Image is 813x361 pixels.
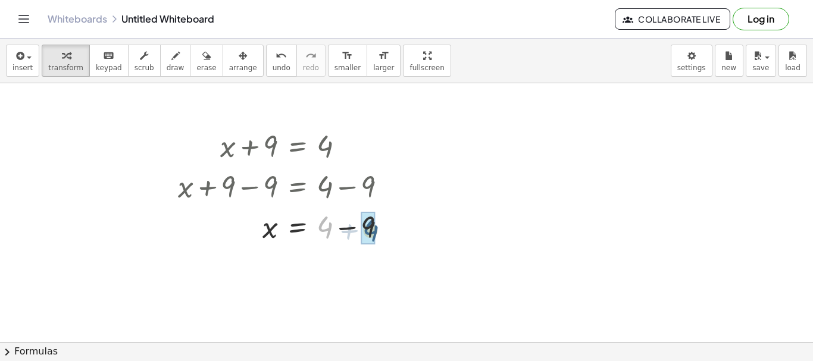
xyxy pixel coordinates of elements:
i: format_size [378,49,389,63]
span: insert [12,64,33,72]
span: draw [167,64,185,72]
span: erase [196,64,216,72]
button: redoredo [296,45,326,77]
button: load [778,45,807,77]
button: new [715,45,743,77]
button: Collaborate Live [615,8,730,30]
button: insert [6,45,39,77]
span: arrange [229,64,257,72]
button: draw [160,45,191,77]
span: keypad [96,64,122,72]
button: settings [671,45,712,77]
span: Collaborate Live [625,14,720,24]
button: Log in [733,8,789,30]
button: arrange [223,45,264,77]
span: new [721,64,736,72]
a: Whiteboards [48,13,107,25]
i: format_size [342,49,353,63]
span: undo [273,64,290,72]
span: smaller [334,64,361,72]
button: keyboardkeypad [89,45,129,77]
span: fullscreen [409,64,444,72]
span: settings [677,64,706,72]
span: save [752,64,769,72]
span: scrub [135,64,154,72]
i: undo [276,49,287,63]
i: keyboard [103,49,114,63]
button: scrub [128,45,161,77]
button: save [746,45,776,77]
button: transform [42,45,90,77]
span: transform [48,64,83,72]
button: undoundo [266,45,297,77]
span: redo [303,64,319,72]
span: larger [373,64,394,72]
i: redo [305,49,317,63]
button: format_sizelarger [367,45,401,77]
button: Toggle navigation [14,10,33,29]
button: erase [190,45,223,77]
button: fullscreen [403,45,451,77]
span: load [785,64,801,72]
button: format_sizesmaller [328,45,367,77]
